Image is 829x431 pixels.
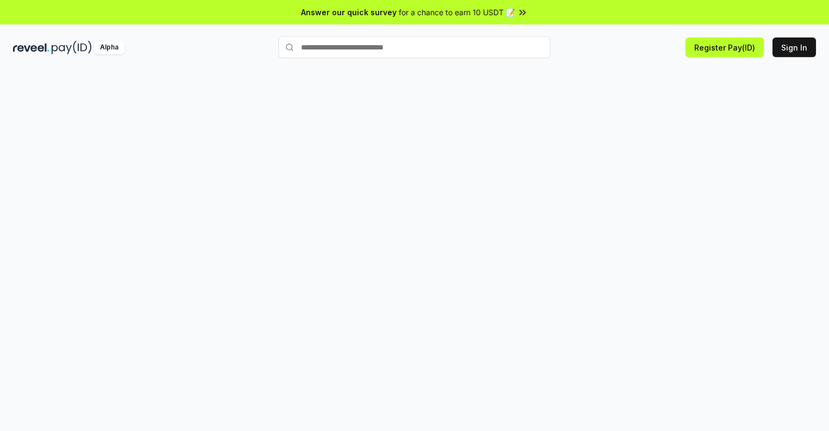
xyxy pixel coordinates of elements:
[301,7,397,18] span: Answer our quick survey
[52,41,92,54] img: pay_id
[773,38,816,57] button: Sign In
[94,41,124,54] div: Alpha
[399,7,515,18] span: for a chance to earn 10 USDT 📝
[13,41,49,54] img: reveel_dark
[686,38,764,57] button: Register Pay(ID)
